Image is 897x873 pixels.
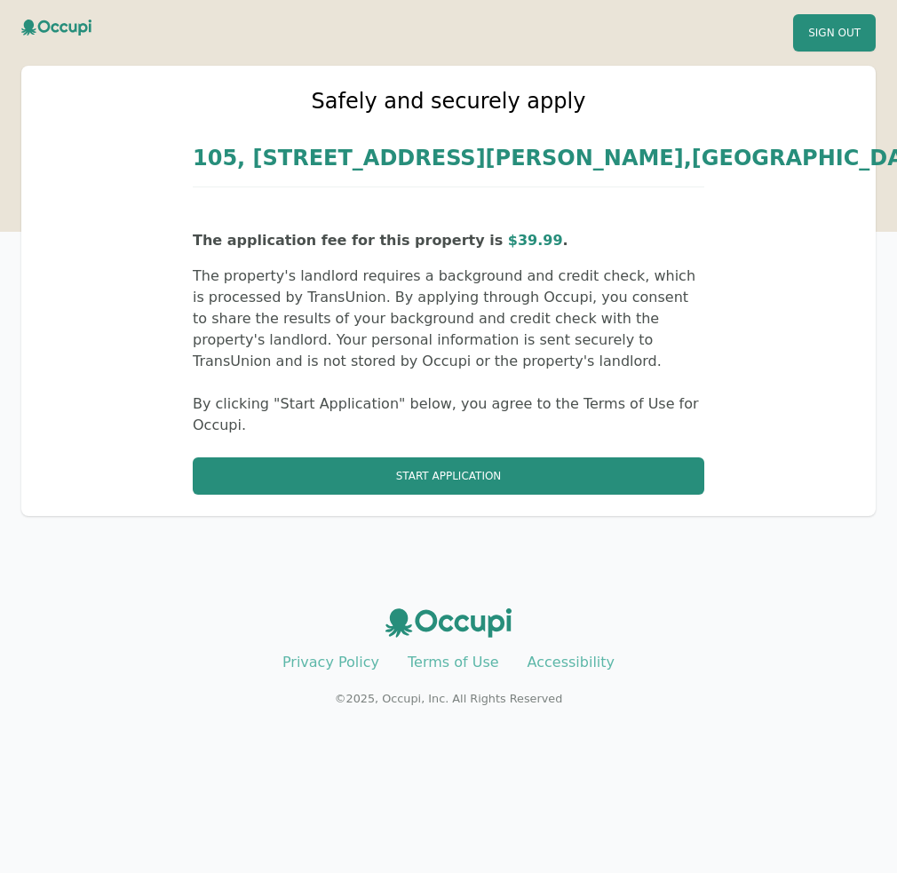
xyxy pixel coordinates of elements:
[193,87,704,115] h2: Safely and securely apply
[793,14,876,52] button: Sign Out
[193,230,704,251] p: The application fee for this property is .
[193,393,704,436] p: By clicking "Start Application" below, you agree to the Terms of Use for Occupi.
[193,457,704,495] button: Start Application
[408,654,499,671] a: Terms of Use
[528,654,615,671] a: Accessibility
[193,266,704,372] p: The property's landlord requires a background and credit check, which is processed by TransUnion....
[335,692,563,705] small: © 2025 , Occupi, Inc. All Rights Reserved
[508,232,563,249] span: $ 39.99
[282,654,379,671] a: Privacy Policy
